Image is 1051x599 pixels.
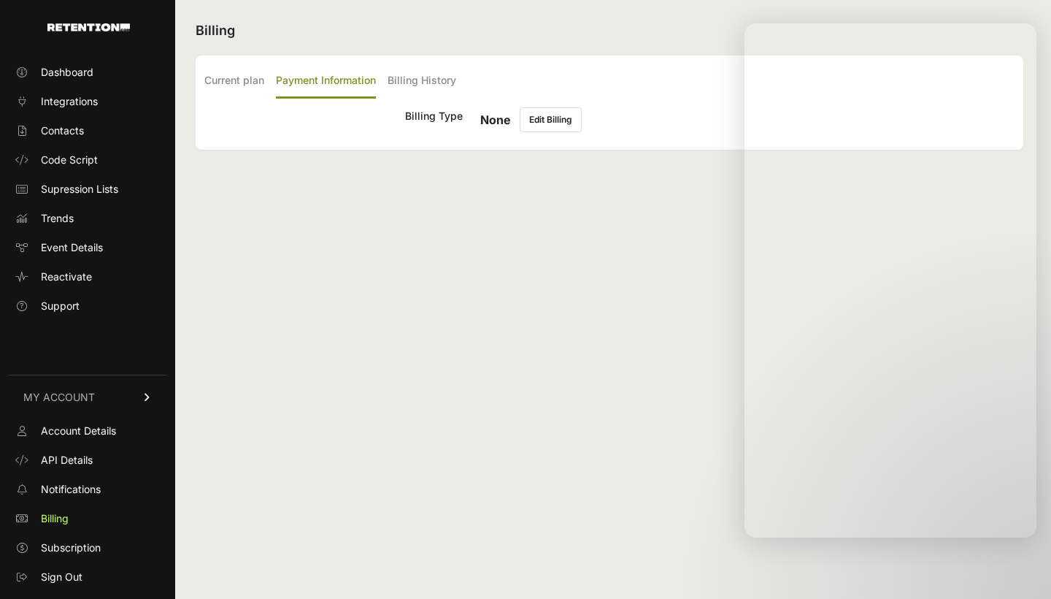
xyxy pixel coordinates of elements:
iframe: Intercom live chat [1001,549,1036,584]
a: Account Details [9,419,166,443]
h2: Billing [196,20,1023,41]
span: Subscription [41,541,101,555]
span: Contacts [41,123,84,138]
span: MY ACCOUNT [23,390,95,405]
span: Trends [41,211,74,226]
span: Account Details [41,424,116,438]
a: Support [9,294,166,318]
span: Supression Lists [41,182,118,197]
h6: None [480,111,511,129]
button: Edit Billing [520,107,582,132]
span: Dashboard [41,65,93,80]
div: Billing Type [204,107,463,132]
a: Event Details [9,236,166,259]
span: Event Details [41,240,103,255]
span: Notifications [41,482,101,497]
span: Reactivate [41,270,92,284]
a: MY ACCOUNT [9,375,166,419]
label: Current plan [204,64,264,99]
a: Contacts [9,119,166,142]
span: Code Script [41,153,98,167]
span: API Details [41,453,93,468]
a: Dashboard [9,61,166,84]
span: Billing [41,511,69,526]
a: Supression Lists [9,178,166,201]
iframe: Intercom live chat [744,23,1036,538]
img: Retention.com [47,23,130,31]
a: Reactivate [9,265,166,289]
a: Notifications [9,478,166,501]
a: Code Script [9,148,166,172]
span: Sign Out [41,570,82,584]
a: Integrations [9,90,166,113]
a: Sign Out [9,565,166,589]
span: Support [41,299,80,313]
label: Payment Information [276,64,376,99]
a: Billing [9,507,166,530]
span: Integrations [41,94,98,109]
label: Billing History [388,64,456,99]
a: Trends [9,207,166,230]
a: API Details [9,449,166,472]
a: Subscription [9,536,166,560]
